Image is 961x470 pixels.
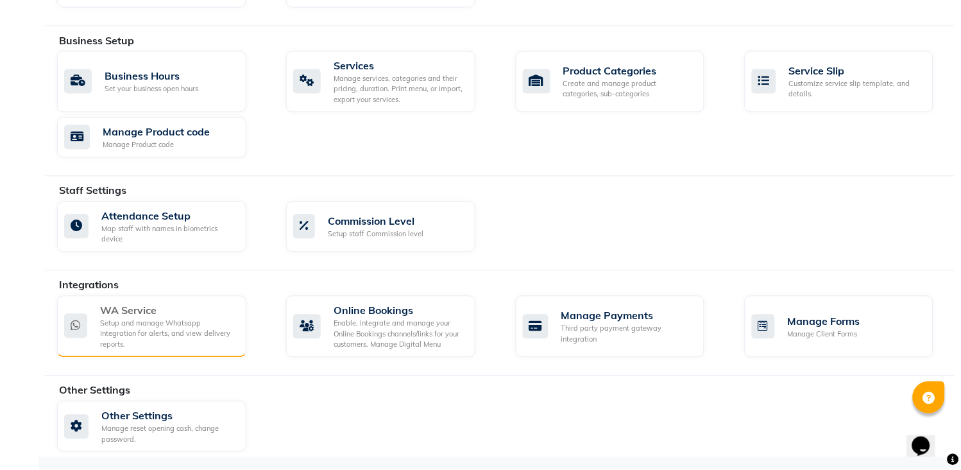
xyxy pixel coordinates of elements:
div: Manage Forms [788,314,860,329]
div: Services [334,58,465,74]
a: Business HoursSet your business open hours [57,51,267,113]
div: Manage Product code [103,140,210,151]
div: WA Service [100,303,236,318]
a: Attendance SetupMap staff with names in biometrics device [57,202,267,252]
div: Manage Product code [103,125,210,140]
a: Manage Product codeManage Product code [57,118,267,158]
div: Setup staff Commission level [328,229,423,240]
div: Service Slip [789,64,924,79]
iframe: chat widget [907,419,948,457]
div: Business Hours [105,69,198,84]
div: Manage reset opening cash, change password. [101,424,236,445]
div: Manage Client Forms [788,329,860,340]
div: Product Categories [563,64,695,79]
a: ServicesManage services, categories and their pricing, duration. Print menu, or import, export yo... [286,51,496,113]
a: Other SettingsManage reset opening cash, change password. [57,401,267,452]
a: Commission LevelSetup staff Commission level [286,202,496,252]
div: Attendance Setup [101,209,236,224]
div: Commission Level [328,214,423,229]
div: Map staff with names in biometrics device [101,224,236,245]
div: Setup and manage Whatsapp Integration for alerts, and view delivery reports. [100,318,236,351]
div: Enable, integrate and manage your Online Bookings channels/links for your customers. Manage Digit... [334,318,465,351]
div: Manage Payments [561,308,695,324]
a: Online BookingsEnable, integrate and manage your Online Bookings channels/links for your customer... [286,296,496,358]
div: Set your business open hours [105,84,198,95]
a: Manage PaymentsThird party payment gateway integration [516,296,726,358]
div: Other Settings [101,408,236,424]
div: Customize service slip template, and details. [789,79,924,100]
a: Service SlipCustomize service slip template, and details. [745,51,955,113]
div: Online Bookings [334,303,465,318]
div: Create and manage product categories, sub-categories [563,79,695,100]
a: Product CategoriesCreate and manage product categories, sub-categories [516,51,726,113]
a: WA ServiceSetup and manage Whatsapp Integration for alerts, and view delivery reports. [57,296,267,358]
div: Third party payment gateway integration [561,324,695,345]
a: Manage FormsManage Client Forms [745,296,955,358]
div: Manage services, categories and their pricing, duration. Print menu, or import, export your servi... [334,74,465,106]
